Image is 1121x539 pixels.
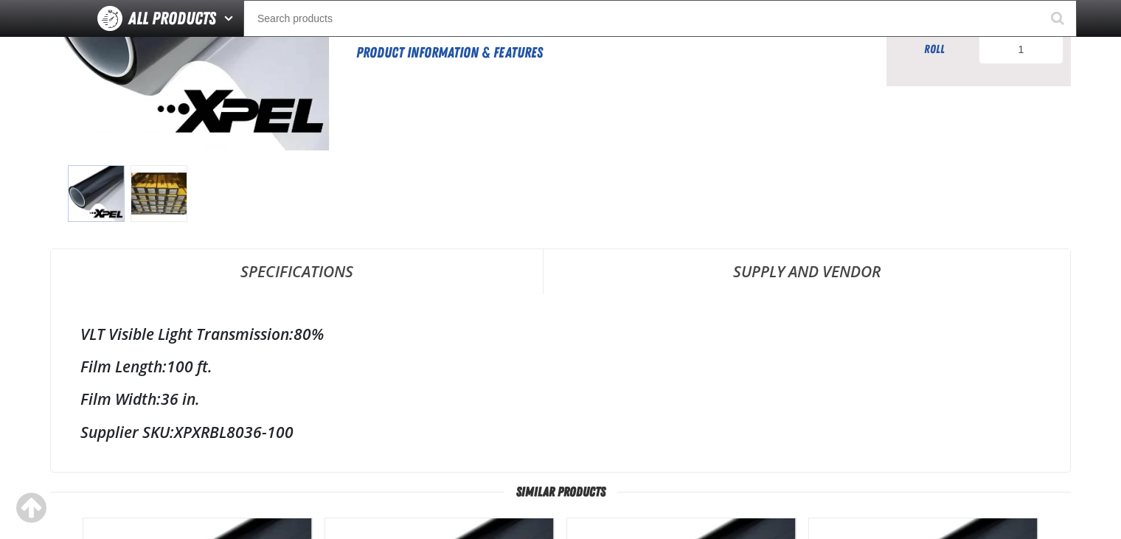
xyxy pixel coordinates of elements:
[80,356,167,377] label: Film Length:
[131,165,187,222] img: XPEL PRIME XR Blue Nano-Ceramic 80% (36" x 100')
[80,389,161,409] label: Film Width:
[80,422,1041,442] div: XPXRBL8036-100
[979,35,1063,64] input: Product Quantity
[894,41,975,58] div: roll
[80,324,294,344] label: VLT Visible Light Transmission:
[51,249,543,293] a: Specifications
[504,484,617,499] span: Similar Products
[80,356,1041,377] div: 100 ft.
[128,5,216,32] span: All Products
[80,422,174,442] label: Supplier SKU:
[80,324,1041,344] div: 80%
[544,249,1070,293] a: Supply and Vendor
[80,389,1041,409] div: 36 in.
[356,41,850,63] h2: Product Information & Features
[15,492,47,524] div: Scroll to the top
[68,165,125,222] img: XPEL PRIME XR Blue Nano-Ceramic 80% (36" x 100')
